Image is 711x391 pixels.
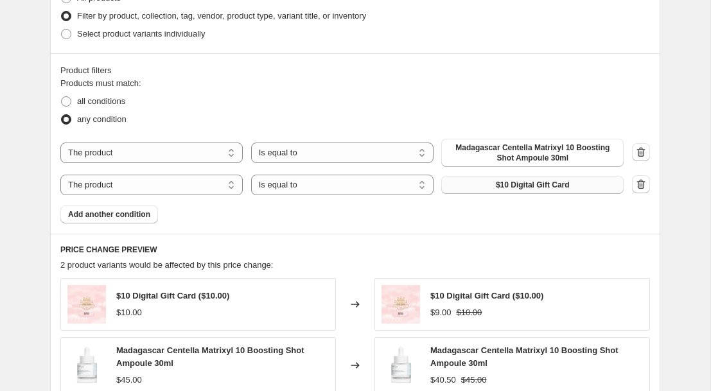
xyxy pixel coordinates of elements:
[382,346,420,385] img: SKIN1004-MADAGASCAR-CENTELLA-MATRIXYL-10-BOOSTING-SHOT-AMPOULE-30ML_80x.jpg
[77,11,366,21] span: Filter by product, collection, tag, vendor, product type, variant title, or inventory
[449,143,616,163] span: Madagascar Centella Matrixyl 10 Boosting Shot Ampoule 30ml
[430,306,452,319] div: $9.00
[77,114,127,124] span: any condition
[116,374,142,387] div: $45.00
[116,291,229,300] span: $10 Digital Gift Card ($10.00)
[68,209,150,220] span: Add another condition
[441,139,624,167] button: Madagascar Centella Matrixyl 10 Boosting Shot Ampoule 30ml
[430,345,619,368] span: Madagascar Centella Matrixyl 10 Boosting Shot Ampoule 30ml
[461,374,487,387] strike: $45.00
[67,285,106,324] img: giftcard10_80x.jpg
[441,176,624,194] button: $10 Digital Gift Card
[430,291,543,300] span: $10 Digital Gift Card ($10.00)
[60,260,273,270] span: 2 product variants would be affected by this price change:
[60,78,141,88] span: Products must match:
[77,96,125,106] span: all conditions
[77,29,205,39] span: Select product variants individually
[60,205,158,223] button: Add another condition
[496,180,570,190] span: $10 Digital Gift Card
[67,346,106,385] img: SKIN1004-MADAGASCAR-CENTELLA-MATRIXYL-10-BOOSTING-SHOT-AMPOULE-30ML_80x.jpg
[116,345,304,368] span: Madagascar Centella Matrixyl 10 Boosting Shot Ampoule 30ml
[382,285,420,324] img: giftcard10_80x.jpg
[457,306,482,319] strike: $10.00
[60,245,650,255] h6: PRICE CHANGE PREVIEW
[116,306,142,319] div: $10.00
[60,64,650,77] div: Product filters
[430,374,456,387] div: $40.50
